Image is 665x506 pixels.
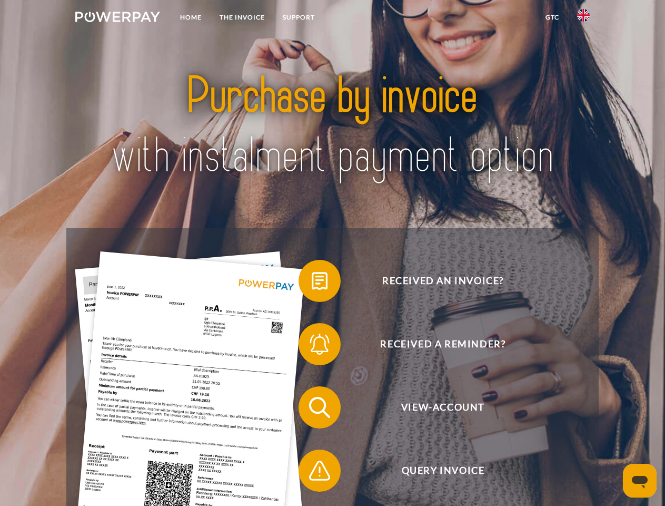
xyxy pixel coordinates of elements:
button: View-Account [299,386,572,429]
img: qb_bell.svg [306,331,333,357]
span: Query Invoice [314,450,572,492]
img: title-powerpay_en.svg [101,51,564,202]
span: View-Account [314,386,572,429]
span: Received an invoice? [314,260,572,302]
a: GTC [537,8,568,27]
a: Support [274,8,324,27]
iframe: Button to launch messaging window [623,464,657,498]
button: Received a reminder? [299,323,572,365]
button: Received an invoice? [299,260,572,302]
img: logo-powerpay-white.svg [75,12,160,22]
img: qb_warning.svg [306,458,333,484]
img: qb_bill.svg [306,268,333,294]
span: Received a reminder? [314,323,572,365]
a: THE INVOICE [211,8,274,27]
a: Home [171,8,211,27]
img: qb_search.svg [306,394,333,421]
button: Query Invoice [299,450,572,492]
img: en [577,9,590,22]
